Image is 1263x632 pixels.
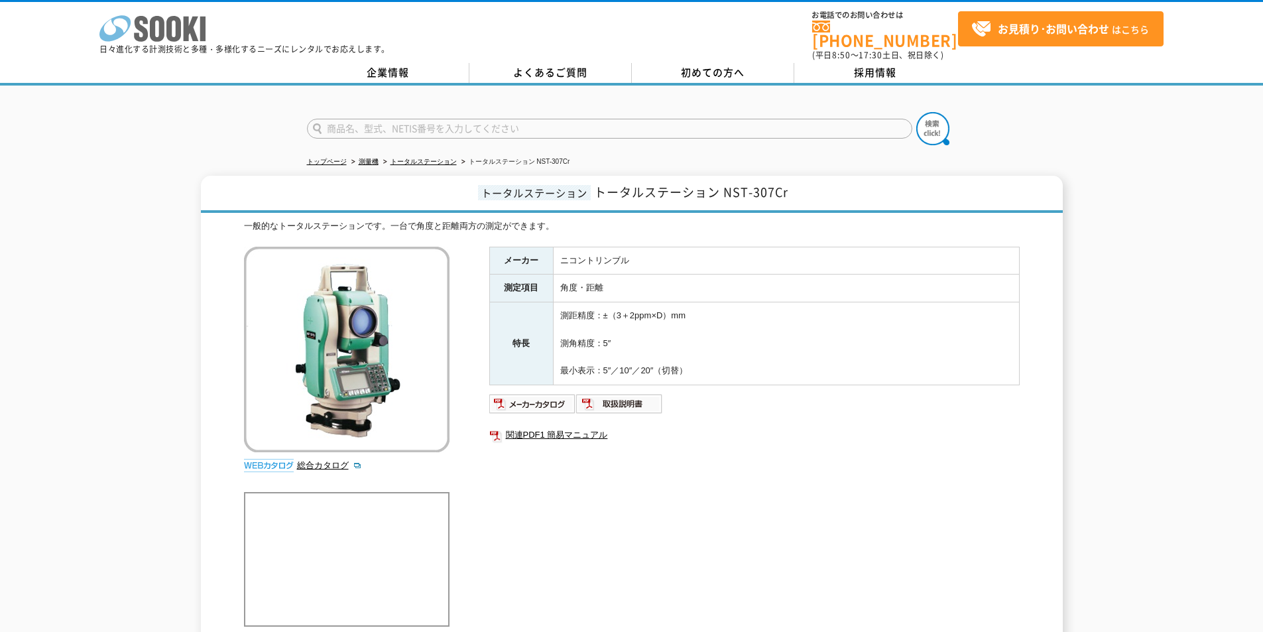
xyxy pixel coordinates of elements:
a: メーカーカタログ [489,402,576,412]
span: トータルステーション [478,185,591,200]
a: お見積り･お問い合わせはこちら [958,11,1164,46]
span: (平日 ～ 土日、祝日除く) [812,49,943,61]
img: webカタログ [244,459,294,472]
a: 総合カタログ [297,460,362,470]
th: メーカー [489,247,553,275]
a: 初めての方へ [632,63,794,83]
td: ニコントリンブル [553,247,1019,275]
span: お電話でのお問い合わせは [812,11,958,19]
span: 初めての方へ [681,65,745,80]
img: btn_search.png [916,112,949,145]
span: はこちら [971,19,1149,39]
img: メーカーカタログ [489,393,576,414]
span: トータルステーション NST-307Cr [594,183,788,201]
td: 角度・距離 [553,275,1019,302]
strong: お見積り･お問い合わせ [998,21,1109,36]
a: トップページ [307,158,347,165]
img: 取扱説明書 [576,393,663,414]
span: 17:30 [859,49,882,61]
a: 関連PDF1 簡易マニュアル [489,426,1020,444]
a: 企業情報 [307,63,469,83]
th: 測定項目 [489,275,553,302]
p: 日々進化する計測技術と多種・多様化するニーズにレンタルでお応えします。 [99,45,390,53]
th: 特長 [489,302,553,385]
a: 取扱説明書 [576,402,663,412]
div: 一般的なトータルステーションです。一台で角度と距離両方の測定ができます。 [244,220,1020,233]
input: 商品名、型式、NETIS番号を入力してください [307,119,912,139]
td: 測距精度：±（3＋2ppm×D）mm 測角精度：5″ 最小表示：5″／10″／20″（切替） [553,302,1019,385]
a: よくあるご質問 [469,63,632,83]
a: 採用情報 [794,63,957,83]
img: トータルステーション NST-307Cr [244,247,450,452]
span: 8:50 [832,49,851,61]
a: [PHONE_NUMBER] [812,21,958,48]
li: トータルステーション NST-307Cr [459,155,570,169]
a: 測量機 [359,158,379,165]
a: トータルステーション [391,158,457,165]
